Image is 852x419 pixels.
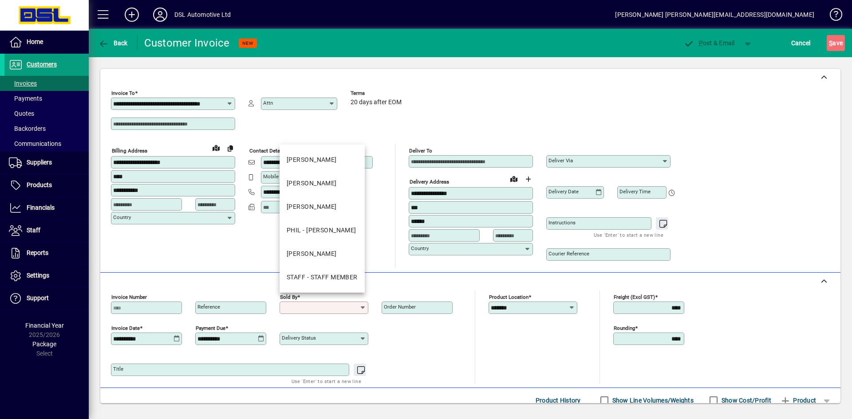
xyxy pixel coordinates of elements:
span: Staff [27,227,40,234]
a: Suppliers [4,152,89,174]
span: NEW [242,40,253,46]
div: [PERSON_NAME] [287,179,337,188]
div: [PERSON_NAME] [287,155,337,164]
mat-label: Freight (excl GST) [614,294,655,300]
span: Quotes [9,110,34,117]
mat-label: Courier Reference [548,251,589,257]
div: DSL Automotive Ltd [174,8,231,22]
span: Back [98,39,128,47]
button: Choose address [521,172,535,186]
mat-option: PHIL - Phil Rose [280,219,365,242]
mat-label: Delivery date [548,188,579,195]
label: Show Line Volumes/Weights [611,396,694,405]
span: ave [829,36,843,50]
mat-label: Attn [263,100,273,106]
mat-label: Deliver To [409,148,432,154]
mat-hint: Use 'Enter' to start a new line [594,230,663,240]
span: Product [780,393,816,407]
mat-option: BRENT - B G [280,148,365,172]
button: Add [118,7,146,23]
a: Communications [4,136,89,151]
mat-label: Reference [197,304,220,310]
mat-label: Title [113,366,123,372]
div: PHIL - [PERSON_NAME] [287,226,356,235]
span: Communications [9,140,61,147]
mat-option: CHRISTINE - Christine Mulholland [280,172,365,195]
mat-label: Country [411,245,429,251]
span: Backorders [9,125,46,132]
button: Profile [146,7,174,23]
span: Cancel [791,36,811,50]
a: Staff [4,219,89,242]
span: Terms [351,90,404,96]
mat-label: Delivery time [619,188,651,195]
label: Show Cost/Profit [720,396,771,405]
button: Cancel [789,35,813,51]
button: Post & Email [679,35,739,51]
a: Backorders [4,121,89,136]
mat-label: Product location [489,294,529,300]
a: Invoices [4,76,89,91]
mat-option: ERIC - Eric Liddington [280,195,365,219]
span: Suppliers [27,159,52,166]
button: Save [827,35,845,51]
a: Knowledge Base [823,2,841,31]
a: Reports [4,242,89,264]
span: Customers [27,61,57,68]
a: Payments [4,91,89,106]
span: P [699,39,703,47]
span: Product History [536,393,581,407]
mat-option: Scott - Scott A [280,242,365,266]
span: Invoices [9,80,37,87]
span: Financials [27,204,55,211]
span: Reports [27,249,48,256]
span: Support [27,294,49,302]
a: Products [4,174,89,196]
div: [PERSON_NAME] [287,249,337,258]
span: ost & Email [683,39,735,47]
a: Support [4,287,89,309]
a: Financials [4,197,89,219]
button: Copy to Delivery address [223,141,237,155]
span: S [829,39,832,47]
button: Back [96,35,130,51]
a: Settings [4,265,89,287]
mat-label: Mobile [263,173,279,180]
div: [PERSON_NAME] [287,202,337,211]
span: Payments [9,95,42,102]
div: Customer Invoice [144,36,230,50]
span: Package [32,341,56,348]
button: Product History [532,392,584,408]
div: [PERSON_NAME] [PERSON_NAME][EMAIL_ADDRESS][DOMAIN_NAME] [615,8,814,22]
a: View on map [507,172,521,186]
mat-option: STAFF - STAFF MEMBER [280,266,365,289]
app-page-header-button: Back [89,35,138,51]
mat-hint: Use 'Enter' to start a new line [292,376,361,386]
mat-label: Rounding [614,325,635,331]
mat-label: Delivery status [282,335,316,341]
span: Home [27,38,43,45]
mat-label: Country [113,214,131,220]
mat-label: Order number [384,304,416,310]
a: Home [4,31,89,53]
mat-label: Sold by [280,294,297,300]
mat-label: Deliver via [548,157,573,164]
mat-label: Payment due [196,325,225,331]
div: STAFF - STAFF MEMBER [287,273,358,282]
mat-label: Invoice To [111,90,135,96]
mat-label: Instructions [548,219,576,226]
span: Financial Year [25,322,64,329]
a: Quotes [4,106,89,121]
span: 20 days after EOM [351,99,402,106]
span: Products [27,181,52,188]
a: View on map [209,141,223,155]
mat-label: Invoice number [111,294,147,300]
span: Settings [27,272,49,279]
mat-label: Invoice date [111,325,140,331]
button: Product [776,392,820,408]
